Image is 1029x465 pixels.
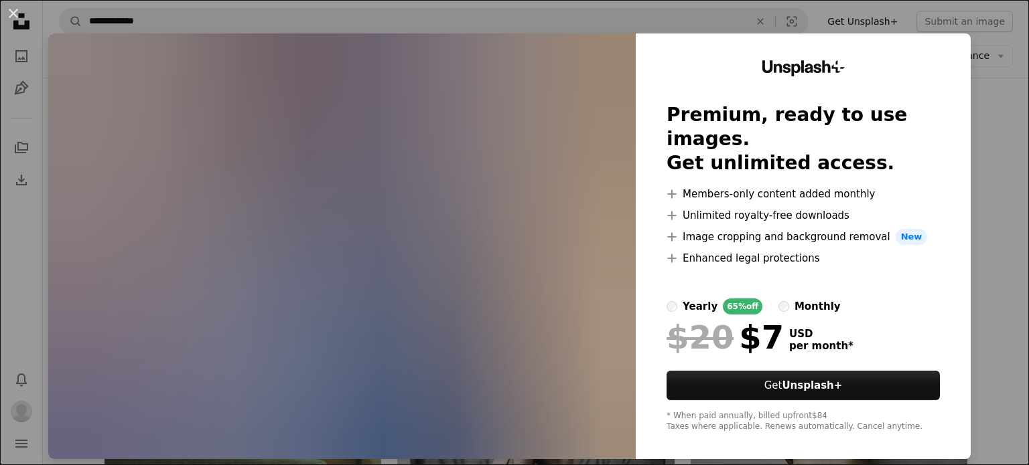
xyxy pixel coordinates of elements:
[795,298,841,314] div: monthly
[667,186,940,202] li: Members-only content added monthly
[789,328,853,340] span: USD
[778,301,789,312] input: monthly
[896,229,928,245] span: New
[667,229,940,245] li: Image cropping and background removal
[667,250,940,266] li: Enhanced legal protections
[667,103,940,175] h2: Premium, ready to use images. Get unlimited access.
[723,298,762,314] div: 65% off
[667,411,940,432] div: * When paid annually, billed upfront $84 Taxes where applicable. Renews automatically. Cancel any...
[667,320,734,355] span: $20
[789,340,853,352] span: per month *
[667,301,677,312] input: yearly65%off
[667,207,940,223] li: Unlimited royalty-free downloads
[782,379,842,391] strong: Unsplash+
[667,320,784,355] div: $7
[667,371,940,400] a: GetUnsplash+
[683,298,717,314] div: yearly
